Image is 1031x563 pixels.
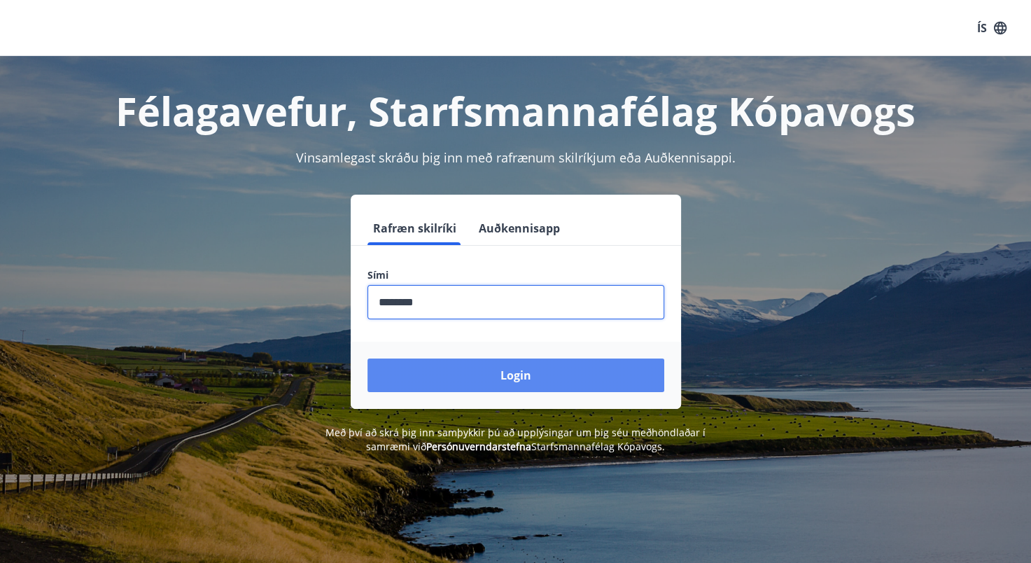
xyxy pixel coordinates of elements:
[367,359,664,392] button: Login
[969,15,1014,41] button: ÍS
[367,268,664,282] label: Sími
[367,211,462,245] button: Rafræn skilríki
[426,440,531,453] a: Persónuverndarstefna
[296,149,736,166] span: Vinsamlegast skráðu þig inn með rafrænum skilríkjum eða Auðkennisappi.
[325,426,706,453] span: Með því að skrá þig inn samþykkir þú að upplýsingar um þig séu meðhöndlaðar í samræmi við Starfsm...
[29,84,1003,137] h1: Félagavefur, Starfsmannafélag Kópavogs
[473,211,566,245] button: Auðkennisapp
